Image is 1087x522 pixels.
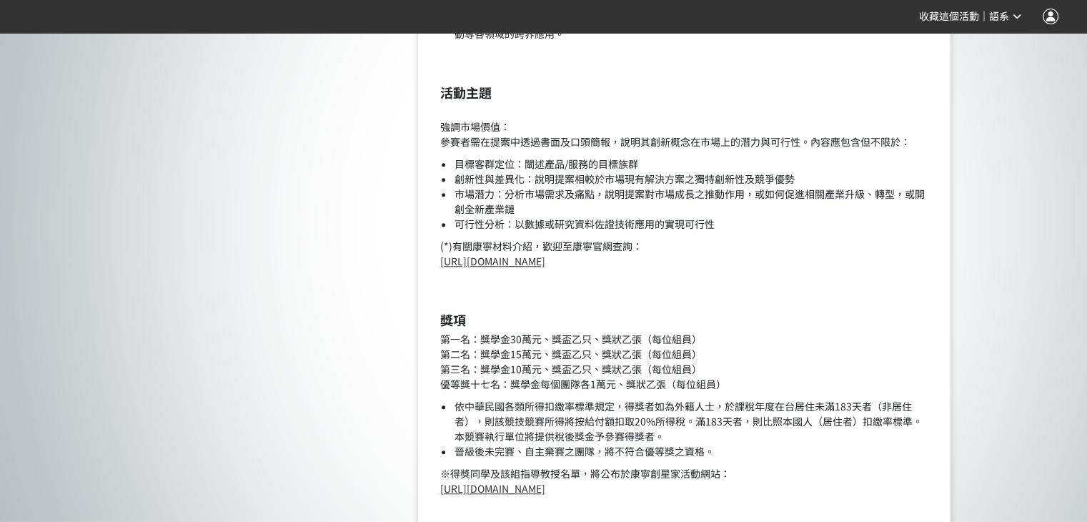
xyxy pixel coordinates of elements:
[979,9,989,24] span: ｜
[454,157,929,172] li: 目標客群定位：闡述產品/服務的目標族群
[440,83,491,102] strong: 活動主題
[440,481,545,496] a: [URL][DOMAIN_NAME]
[454,217,929,232] li: 可行性分析：以數據或研究資料佐證技術應用的實現可行性
[454,172,929,187] li: 創新性與差異化：說明提案相較於市場現有解決方案之獨特創新性及競爭優勢
[454,399,929,444] li: 依中華民國各類所得扣繳率標準規定，得獎者如為外籍人士，於課稅年度在台居住未滿183天者（非居住者），則該競技競賽所得將按給付額扣取20%所得稅。滿183天者，則比照本國人（居住者）扣繳率標準。本...
[440,254,545,268] a: [URL][DOMAIN_NAME]
[440,466,929,496] p: ※得獎同學及該組指導教授名單，將公布於康寧創星家活動網站：
[440,239,929,269] p: (*)有關康寧材料介紹，歡迎至康寧官網查詢：
[454,444,929,459] li: 晉級後未完賽、自主棄賽之團隊，將不符合優等獎之資格。
[454,187,929,217] li: 市場潛力：分析市場需求及痛點，說明提案對市場成長之推動作用，或如何促進相關產業升級、轉型，或開創全新產業鏈
[919,11,979,22] span: 收藏這個活動
[989,11,1009,22] span: 語系
[440,104,929,149] p: 強調市場價值： 參賽者需在提案中透過書面及口頭簡報，說明其創新概念在市場上的潛力與可行性。內容應包含但不限於：
[440,310,465,329] strong: 獎項
[440,332,929,392] p: 第一名：獎學金30萬元、獎盃乙只、獎狀乙張（每位組員） 第二名：獎學金15萬元、獎盃乙只、獎狀乙張（每位組員） 第三名：獎學金10萬元、獎盃乙只、獎狀乙張（每位組員） 優等獎十七名：獎學金每個團...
